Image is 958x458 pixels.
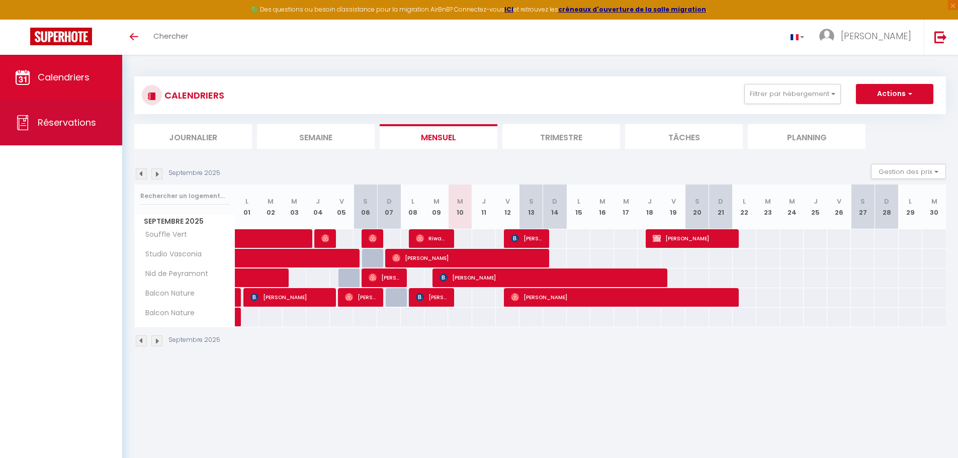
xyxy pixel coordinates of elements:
a: créneaux d'ouverture de la salle migration [558,5,706,14]
abbr: M [599,197,605,206]
abbr: M [623,197,629,206]
img: logout [934,31,947,43]
abbr: S [363,197,368,206]
abbr: J [316,197,320,206]
span: Réservations [38,116,96,129]
button: Gestion des prix [871,164,946,179]
abbr: V [339,197,344,206]
th: 09 [424,185,448,229]
th: 21 [709,185,733,229]
span: Balcon Nature [136,288,197,299]
span: [PERSON_NAME] [653,229,732,248]
th: 26 [827,185,851,229]
th: 14 [543,185,567,229]
span: [PERSON_NAME] [392,248,542,267]
span: [PERSON_NAME] [511,229,543,248]
li: Mensuel [380,124,497,149]
abbr: M [268,197,274,206]
th: 17 [614,185,638,229]
th: 25 [804,185,827,229]
span: [PERSON_NAME] [841,30,911,42]
span: Studio Vasconia [136,249,204,260]
abbr: D [387,197,392,206]
abbr: S [529,197,534,206]
th: 04 [306,185,330,229]
span: [PERSON_NAME] [345,288,377,307]
th: 08 [401,185,424,229]
span: Riwann Gand-Bussé [416,229,448,248]
abbr: S [860,197,865,206]
span: Nid de Peyramont [136,268,211,280]
a: Chercher [146,20,196,55]
span: [PERSON_NAME] [369,229,377,248]
a: ... [PERSON_NAME] [812,20,924,55]
li: Journalier [134,124,252,149]
th: 23 [756,185,780,229]
th: 06 [354,185,377,229]
abbr: V [837,197,841,206]
th: 22 [733,185,756,229]
span: Souffle Vert [136,229,190,240]
abbr: J [648,197,652,206]
a: ICI [504,5,513,14]
th: 01 [235,185,259,229]
img: Super Booking [30,28,92,45]
th: 11 [472,185,496,229]
li: Trimestre [502,124,620,149]
button: Filtrer par hébergement [744,84,841,104]
th: 29 [899,185,922,229]
abbr: M [291,197,297,206]
li: Tâches [625,124,743,149]
th: 12 [496,185,519,229]
img: ... [819,29,834,44]
abbr: M [457,197,463,206]
abbr: M [433,197,440,206]
th: 10 [448,185,472,229]
th: 15 [567,185,590,229]
p: Septembre 2025 [168,168,220,178]
span: [PERSON_NAME] [321,229,329,248]
abbr: S [695,197,700,206]
th: 30 [922,185,946,229]
h3: CALENDRIERS [162,84,224,107]
abbr: V [505,197,510,206]
th: 13 [519,185,543,229]
li: Planning [748,124,865,149]
abbr: M [931,197,937,206]
span: [PERSON_NAME] [416,288,448,307]
span: Balcon Nature [136,308,197,319]
li: Semaine [257,124,375,149]
span: Chercher [153,31,188,41]
th: 18 [638,185,661,229]
th: 19 [661,185,685,229]
span: [PERSON_NAME] [511,288,732,307]
th: 05 [330,185,354,229]
abbr: D [884,197,889,206]
p: Septembre 2025 [168,335,220,345]
th: 27 [851,185,875,229]
th: 20 [685,185,709,229]
button: Ouvrir le widget de chat LiveChat [8,4,38,34]
abbr: L [245,197,248,206]
iframe: Chat [915,413,950,450]
th: 07 [377,185,401,229]
abbr: M [789,197,795,206]
abbr: L [743,197,746,206]
span: [PERSON_NAME] [250,288,329,307]
th: 02 [259,185,283,229]
button: Actions [856,84,933,104]
th: 28 [875,185,898,229]
abbr: J [814,197,818,206]
abbr: V [671,197,676,206]
abbr: M [765,197,771,206]
th: 16 [590,185,614,229]
span: [PERSON_NAME] [369,268,400,287]
span: [PERSON_NAME] [440,268,660,287]
input: Rechercher un logement... [140,187,229,205]
span: Calendriers [38,71,90,83]
abbr: D [552,197,557,206]
abbr: J [482,197,486,206]
abbr: L [577,197,580,206]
